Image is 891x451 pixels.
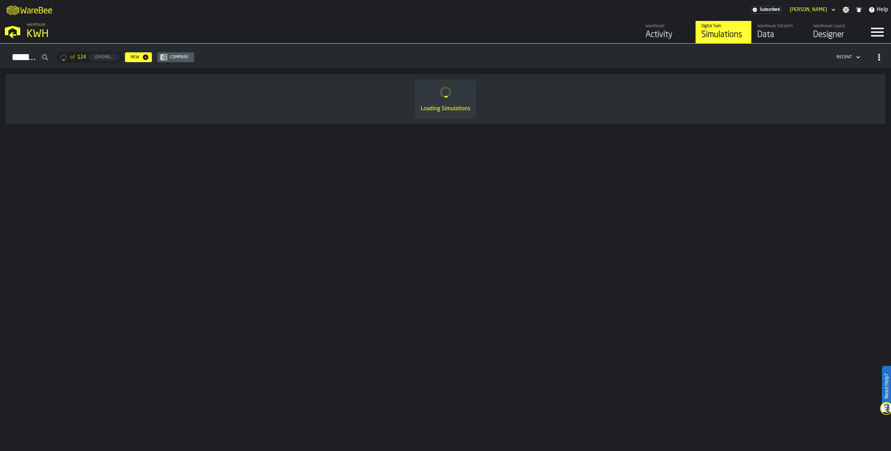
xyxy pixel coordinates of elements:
[27,22,45,27] span: Warehouse
[701,29,746,40] div: Simulations
[54,52,125,63] div: ButtonLoadMore-Loading...-Prev-First-Last
[750,6,781,14] div: Menu Subscription
[78,54,86,60] span: 124
[6,74,885,124] div: ItemListCard-
[837,55,852,60] div: DropdownMenuValue-4
[157,52,194,62] button: button-Compare
[813,24,857,29] div: Warehouse Layout
[646,24,690,29] div: Warehouse
[125,52,152,62] button: button-New
[787,6,837,14] div: DropdownMenuValue-Mikael Svennas
[421,105,470,113] div: Loading Simulations
[866,6,891,14] label: button-toggle-Help
[751,21,807,43] a: link-to-/wh/i/4fb45246-3b77-4bb5-b880-c337c3c5facb/data
[790,7,827,13] div: DropdownMenuValue-Mikael Svennas
[695,21,751,43] a: link-to-/wh/i/4fb45246-3b77-4bb5-b880-c337c3c5facb/simulations
[757,24,802,29] div: Warehouse Datasets
[640,21,695,43] a: link-to-/wh/i/4fb45246-3b77-4bb5-b880-c337c3c5facb/feed/
[128,55,142,60] div: New
[27,28,215,40] div: KWH
[834,53,862,61] div: DropdownMenuValue-4
[757,29,802,40] div: Data
[853,6,865,13] label: button-toggle-Notifications
[167,55,191,60] div: Compare
[646,29,690,40] div: Activity
[750,6,781,14] a: link-to-/wh/i/4fb45246-3b77-4bb5-b880-c337c3c5facb/settings/billing
[840,6,852,13] label: button-toggle-Settings
[70,54,75,60] span: of
[883,367,890,406] label: Need Help?
[760,7,780,12] span: Subscribed
[813,29,857,40] div: Designer
[701,24,746,29] div: Digital Twin
[807,21,863,43] a: link-to-/wh/i/4fb45246-3b77-4bb5-b880-c337c3c5facb/designer
[863,21,891,43] label: button-toggle-Menu
[877,6,888,14] span: Help
[91,55,117,60] div: Loading...
[89,53,119,61] button: button-Loading...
